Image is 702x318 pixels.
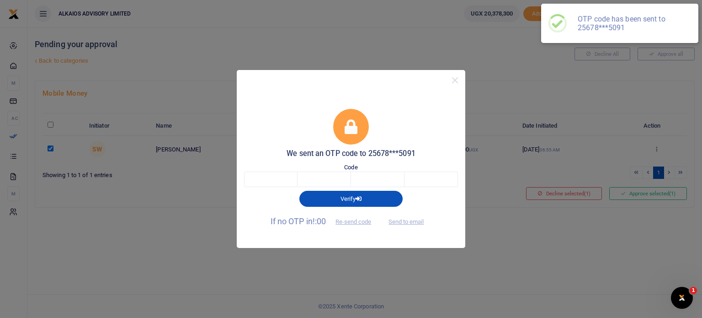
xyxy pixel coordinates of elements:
[671,287,693,309] iframe: Intercom live chat
[448,74,462,87] button: Close
[690,287,697,294] span: 1
[578,15,684,32] div: OTP code has been sent to 25678***5091
[244,149,458,158] h5: We sent an OTP code to 25678***5091
[313,216,326,226] span: !:00
[271,216,379,226] span: If no OTP in
[299,191,403,206] button: Verify
[344,163,357,172] label: Code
